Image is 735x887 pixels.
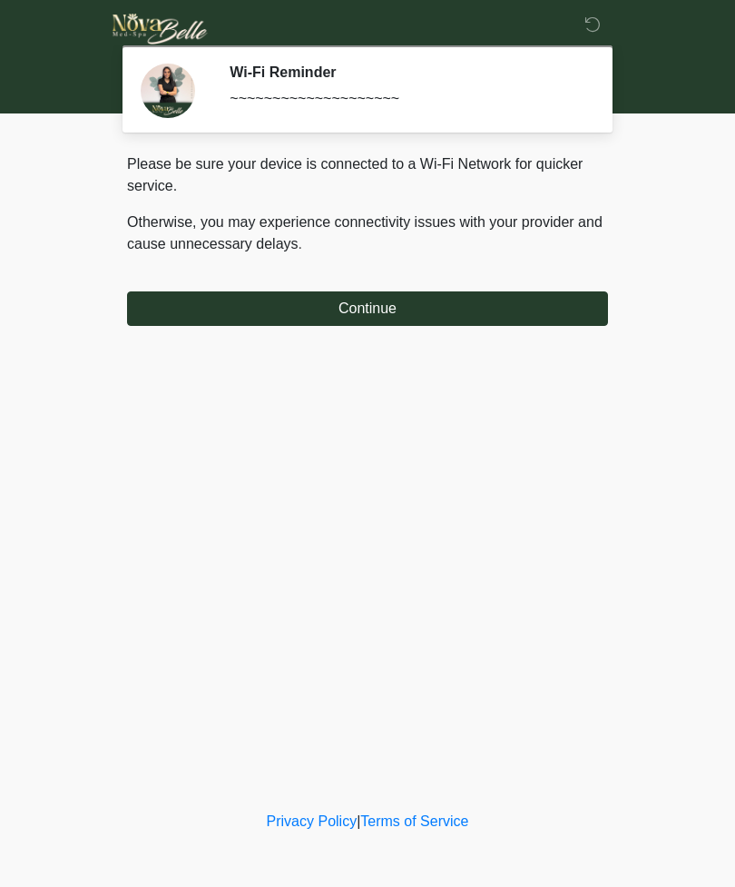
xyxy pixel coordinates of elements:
[267,813,358,829] a: Privacy Policy
[230,88,581,110] div: ~~~~~~~~~~~~~~~~~~~~
[109,14,211,44] img: Novabelle medspa Logo
[127,212,608,255] p: Otherwise, you may experience connectivity issues with your provider and cause unnecessary delays
[127,291,608,326] button: Continue
[230,64,581,81] h2: Wi-Fi Reminder
[127,153,608,197] p: Please be sure your device is connected to a Wi-Fi Network for quicker service.
[360,813,468,829] a: Terms of Service
[141,64,195,118] img: Agent Avatar
[357,813,360,829] a: |
[299,236,302,251] span: .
